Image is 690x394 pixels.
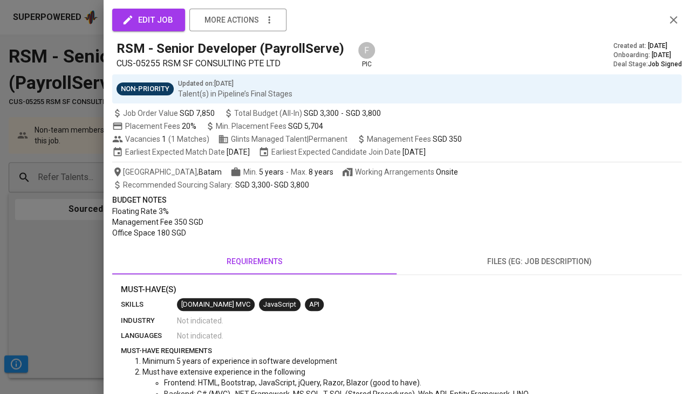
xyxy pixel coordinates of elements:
span: Management Fee 350 SGD [112,218,203,226]
p: Budget Notes [112,195,681,206]
span: [DATE] [647,42,667,51]
span: [DOMAIN_NAME] MVC [177,300,255,310]
p: must-have requirements [121,345,673,356]
span: Placement Fees [125,122,196,130]
span: Non-Priority [117,84,174,94]
p: Talent(s) in Pipeline’s Final Stages [178,88,292,99]
h5: RSM - Senior Developer (PayrollServe) [117,40,344,57]
p: industry [121,315,177,326]
span: SGD 7,850 [180,108,215,119]
span: SGD 5,704 [288,122,323,130]
span: Office Space 180 SGD [112,229,186,237]
button: more actions [189,9,286,31]
span: Job Order Value [112,108,215,119]
span: Floating Rate 3% [112,207,169,216]
span: API [305,300,324,310]
span: Total Budget (All-In) [223,108,381,119]
span: Must have extensive experience in the following [142,368,305,376]
span: - [123,179,309,190]
span: Recommended Sourcing Salary : [123,181,234,189]
span: edit job [124,13,173,27]
span: [DATE] [227,147,250,157]
div: Onboarding : [613,51,681,60]
span: Earliest Expected Match Date [112,147,250,157]
span: Batam [199,167,222,177]
span: Min. Placement Fees [216,122,323,130]
span: [GEOGRAPHIC_DATA] , [112,167,222,177]
span: Min. [243,168,284,176]
span: Not indicated . [177,330,223,341]
span: - [341,108,344,119]
span: SGD 3,300 [304,108,339,119]
span: Not indicated . [177,315,223,326]
div: Created at : [613,42,681,51]
span: SGD 3,800 [274,181,309,189]
p: languages [121,330,177,341]
span: SGD 3,300 [235,181,270,189]
span: JavaScript [259,300,300,310]
span: Glints Managed Talent | Permanent [218,134,347,144]
span: 8 years [309,168,333,176]
span: Frontend: HTML, Bootstrap, JavaScript, jQuery, Razor, Blazor (good to have). [164,378,421,387]
span: SGD 350 [433,135,462,143]
span: [DATE] [651,51,671,60]
button: edit job [112,9,185,31]
div: F [357,41,376,60]
span: - [286,167,289,177]
div: pic [357,41,376,69]
p: skills [121,299,177,310]
span: more actions [204,13,259,27]
p: Updated on : [DATE] [178,79,292,88]
span: 20% [182,122,196,130]
div: Deal Stage : [613,60,681,69]
span: 5 years [259,168,284,176]
span: Vacancies ( 1 Matches ) [112,134,209,144]
span: Job Signed [647,60,681,68]
p: Must-Have(s) [121,284,673,296]
div: Onsite [436,167,458,177]
span: [DATE] [402,147,426,157]
span: requirements [119,255,391,268]
span: Max. [291,168,333,176]
span: SGD 3,800 [346,108,381,119]
span: files (eg: job description) [404,255,675,268]
span: Management Fees [367,135,462,143]
span: 1 [160,134,166,144]
span: Working Arrangements [342,167,458,177]
span: Earliest Expected Candidate Join Date [258,147,426,157]
span: Minimum 5 years of experience in software development [142,357,337,365]
span: CUS-05255 RSM SF CONSULTING PTE LTD [117,58,281,68]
